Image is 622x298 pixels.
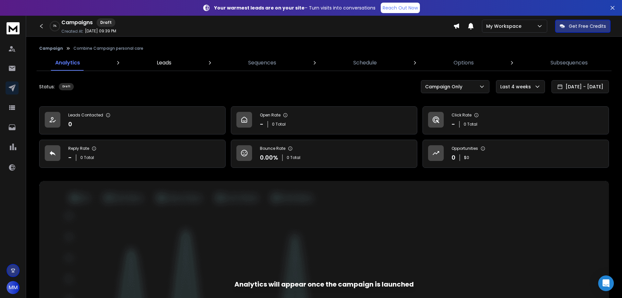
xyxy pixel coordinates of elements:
p: 0 [68,120,72,129]
a: Subsequences [547,55,592,71]
p: Schedule [353,59,377,67]
p: Sequences [248,59,276,67]
a: Bounce Rate0.00%0 Total [231,140,417,168]
a: Reply Rate-0 Total [39,140,226,168]
p: Click Rate [452,113,471,118]
p: 0 Total [80,155,94,160]
a: Opportunities0$0 [423,140,609,168]
button: Get Free Credits [555,20,611,33]
div: Draft [59,83,74,90]
p: Combine Campaign personal care [73,46,143,51]
p: 0.00 % [260,153,278,162]
button: MM [7,281,20,294]
p: Get Free Credits [569,23,606,29]
a: Reach Out Now [381,3,420,13]
img: logo [7,22,20,34]
a: Leads [153,55,175,71]
p: - [452,120,455,129]
p: Analytics [55,59,80,67]
p: – Turn visits into conversations [214,5,375,11]
h1: Campaigns [61,19,93,26]
p: Open Rate [260,113,280,118]
p: Created At: [61,29,84,34]
div: Analytics will appear once the campaign is launched [234,280,414,289]
p: Bounce Rate [260,146,285,151]
div: Draft [97,18,115,27]
p: - [68,153,72,162]
a: Schedule [349,55,381,71]
button: [DATE] - [DATE] [551,80,609,93]
p: 0 Total [287,155,300,160]
p: Campaign Only [425,83,465,90]
p: Last 4 weeks [500,83,534,90]
p: [DATE] 09:39 PM [85,28,116,34]
button: Campaign [39,46,63,51]
p: Leads Contacted [68,113,103,118]
p: Status: [39,83,55,90]
a: Leads Contacted0 [39,106,226,134]
p: My Workspace [486,23,524,29]
p: Subsequences [550,59,588,67]
p: Reach Out Now [383,5,418,11]
p: Reply Rate [68,146,89,151]
strong: Your warmest leads are on your site [214,5,305,11]
div: Open Intercom Messenger [598,275,614,291]
p: Leads [157,59,171,67]
p: Opportunities [452,146,478,151]
p: 0 % [53,24,56,28]
p: 0 Total [272,122,286,127]
p: $ 0 [464,155,469,160]
a: Sequences [244,55,280,71]
a: Open Rate-0 Total [231,106,417,134]
a: Options [450,55,478,71]
p: 0 [452,153,455,162]
p: Options [454,59,474,67]
a: Analytics [51,55,84,71]
a: Click Rate-0 Total [423,106,609,134]
p: - [260,120,263,129]
p: 0 Total [464,122,477,127]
